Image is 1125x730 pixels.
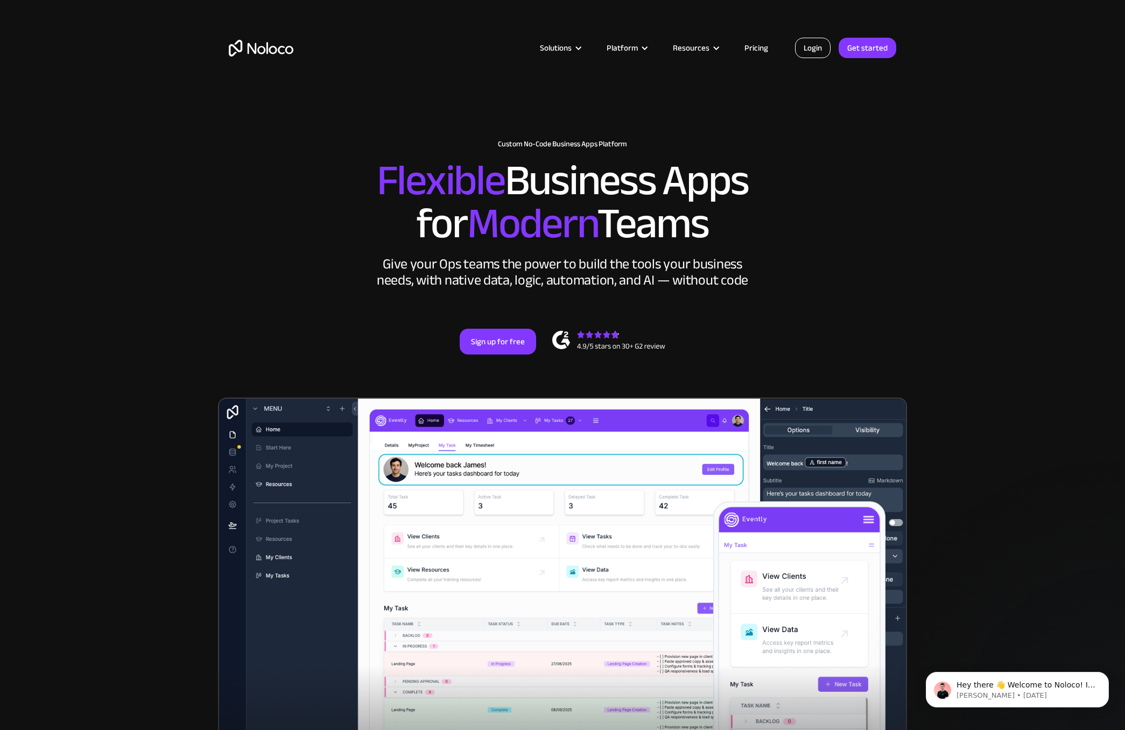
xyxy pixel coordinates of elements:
[795,38,831,58] a: Login
[673,41,709,55] div: Resources
[839,38,896,58] a: Get started
[526,41,593,55] div: Solutions
[377,140,505,221] span: Flexible
[229,140,896,148] h1: Custom No-Code Business Apps Platform
[593,41,659,55] div: Platform
[460,329,536,355] a: Sign up for free
[659,41,731,55] div: Resources
[374,256,751,288] div: Give your Ops teams the power to build the tools your business needs, with native data, logic, au...
[910,649,1125,725] iframe: Intercom notifications message
[467,183,597,264] span: Modern
[731,41,782,55] a: Pricing
[229,40,293,56] a: home
[607,41,638,55] div: Platform
[229,159,896,245] h2: Business Apps for Teams
[540,41,572,55] div: Solutions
